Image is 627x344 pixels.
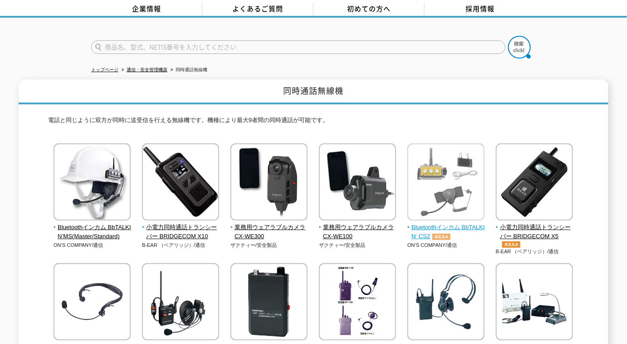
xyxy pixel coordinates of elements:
[407,214,485,241] a: Bluetoothインカム BbTALKIN‘ CS2オススメ
[496,143,573,223] img: 小電力同時通話トランシーバー BRIDGECOM X5
[54,223,131,242] span: Bluetoothインカム BbTALKIN’MS(Master/Standard)
[500,241,523,248] img: オススメ
[91,2,202,16] a: 企業情報
[407,143,485,223] img: Bluetoothインカム BbTALKIN‘ CS2
[142,214,220,241] a: 小電力同時通話トランシーバー BRIDGECOM X10
[407,263,485,343] img: ミックスシリーズ用子機 HX834
[496,248,573,256] p: B-EAR （ベアリッジ）/通信
[91,40,505,54] input: 商品名、型式、NETIS番号を入力してください
[54,241,131,249] p: ON’S COMPANY/通信
[496,223,573,248] span: 小電力同時通話トランシーバー BRIDGECOM X5
[430,234,453,240] img: オススメ
[142,223,220,242] span: 小電力同時通話トランシーバー BRIDGECOM X10
[142,143,219,223] img: 小電力同時通話トランシーバー BRIDGECOM X10
[91,67,118,72] a: トップページ
[202,2,313,16] a: よくあるご質問
[169,65,207,75] li: 同時通話無線機
[54,263,131,343] img: Bluetooth骨伝導ヘッドセット HG42-TBTS
[54,214,131,241] a: Bluetoothインカム BbTALKIN’MS(Master/Standard)
[319,214,397,241] a: 業務用ウェアラブルカメラ CX-WE100
[230,143,308,223] img: 業務用ウェアラブルカメラ CX-WE300
[19,79,608,104] h1: 同時通話無線機
[425,2,536,16] a: 採用情報
[319,241,397,249] p: ザクティー/安全製品
[313,2,425,16] a: 初めての方へ
[508,36,531,59] img: btn_search.png
[407,241,485,249] p: ON’S COMPANY/通信
[48,116,579,130] p: 電話と同じように双方が同時に送受信を行える無線機です。機種により最大9者間の同時通話が可能です。
[54,143,131,223] img: Bluetoothインカム BbTALKIN’MS(Master/Standard)
[319,223,397,242] span: 業務用ウェアラブルカメラ CX-WE100
[407,223,485,242] span: Bluetoothインカム BbTALKIN‘ CS2
[348,4,391,14] span: 初めての方へ
[230,241,308,249] p: ザクティー/安全製品
[142,241,220,249] p: B-EAR （ベアリッジ）/通信
[230,263,308,343] img: ポケット通信機 IWP-3091
[319,263,396,343] img: ワイヤレスガイドシステム WM-1100/WT-1100
[496,214,573,248] a: 小電力同時通話トランシーバー BRIDGECOM X5オススメ
[319,143,396,223] img: 業務用ウェアラブルカメラ CX-WE100
[230,214,308,241] a: 業務用ウェアラブルカメラ CX-WE300
[230,223,308,242] span: 業務用ウェアラブルカメラ CX-WE300
[142,263,219,343] img: 多者間同時通話対応携帯型 特定小電力トランシーバー SRFD1
[496,263,573,343] img: 9者間同時通話連絡システム ミックス・プロ RP823（親機）
[127,67,167,72] a: 通信・安全管理機器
